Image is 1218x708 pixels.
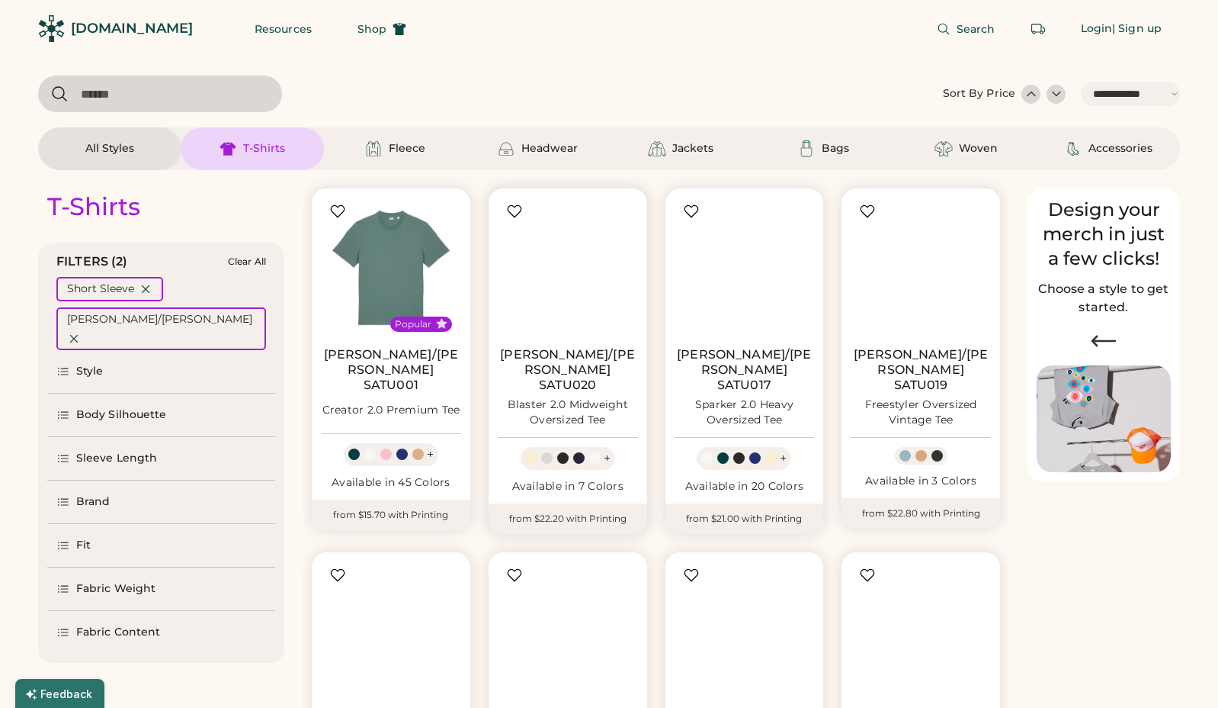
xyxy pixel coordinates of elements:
img: Accessories Icon [1064,140,1082,158]
div: Style [76,364,104,379]
img: Bags Icon [797,140,816,158]
div: Fabric Weight [76,581,155,597]
div: Fabric Content [76,625,160,640]
a: [PERSON_NAME]/[PERSON_NAME] SATU020 [498,347,638,393]
div: Blaster 2.0 Midweight Oversized Tee [498,397,638,428]
div: Short Sleeve [67,282,134,297]
img: Stanley/Stella SATU016 Rocker Lightweight Basic Tee [675,562,815,702]
img: Fleece Icon [364,140,383,158]
img: T-Shirts Icon [219,140,237,158]
a: [PERSON_NAME]/[PERSON_NAME] SATU019 [851,347,991,393]
div: Fit [76,538,91,553]
div: Sleeve Length [76,451,157,466]
div: Bags [822,141,849,156]
div: Available in 20 Colors [675,479,815,494]
img: Jackets Icon [648,140,666,158]
div: from $22.80 with Printing [841,498,1000,529]
img: Headwear Icon [497,140,515,158]
img: Stanley/Stella SATU017 Sparker 2.0 Heavy Oversized Tee [675,198,815,338]
div: FILTERS (2) [56,253,128,271]
img: Stanley/Stella SATU020 Blaster 2.0 Midweight Oversized Tee [498,198,638,338]
div: Fleece [389,141,425,156]
h2: Choose a style to get started. [1037,280,1171,317]
div: | Sign up [1112,21,1162,37]
span: Search [957,24,995,34]
div: Clear All [228,256,266,267]
img: Stanley/Stella SATU018 Freestyler Heavy Oversized Tee [498,562,638,702]
div: Accessories [1088,141,1152,156]
div: + [604,450,611,467]
button: Popular Style [436,318,447,330]
div: Freestyler Oversized Vintage Tee [851,397,991,428]
div: Login [1081,21,1113,37]
a: [PERSON_NAME]/[PERSON_NAME] SATU017 [675,347,815,393]
div: T-Shirts [47,191,140,222]
div: [PERSON_NAME]/[PERSON_NAME] [67,312,252,327]
a: [PERSON_NAME]/[PERSON_NAME] SATU001 [321,347,461,393]
span: Shop [357,24,386,34]
div: T-Shirts [243,141,285,156]
div: Body Silhouette [76,407,167,423]
div: Headwear [521,141,578,156]
button: Shop [339,14,425,44]
div: Available in 7 Colors [498,479,638,494]
img: Stanley/Stella SATU019 Freestyler Oversized Vintage Tee [851,198,991,338]
div: Jackets [672,141,713,156]
button: Retrieve an order [1023,14,1053,44]
img: Stanley/Stella SATW002 (Contour Cut) Stella Muser Classic Fit Tee [851,562,991,702]
div: from $22.20 with Printing [489,504,647,534]
div: from $21.00 with Printing [665,504,824,534]
img: Rendered Logo - Screens [38,15,65,42]
div: Available in 3 Colors [851,474,991,489]
img: Stanley/Stella SATU001 Creator 2.0 Premium Tee [321,198,461,338]
img: Image of Lisa Congdon Eye Print on T-Shirt and Hat [1037,365,1171,473]
div: + [780,450,787,467]
div: [DOMAIN_NAME] [71,19,193,38]
div: from $15.70 with Printing [312,500,470,530]
div: Popular [395,318,431,330]
div: Sparker 2.0 Heavy Oversized Tee [675,397,815,428]
div: Available in 45 Colors [321,475,461,491]
div: Design your merch in just a few clicks! [1037,198,1171,271]
div: All Styles [85,141,134,156]
div: Creator 2.0 Premium Tee [322,403,460,418]
div: Sort By Price [943,86,1015,101]
div: Brand [76,494,111,510]
img: Woven Icon [934,140,953,158]
button: Resources [236,14,330,44]
button: Search [918,14,1014,44]
div: + [427,446,434,463]
div: Woven [959,141,998,156]
iframe: Front Chat [1146,639,1211,705]
img: Stanley/Stella SATU007 Crafter Classic Tee [321,562,461,702]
